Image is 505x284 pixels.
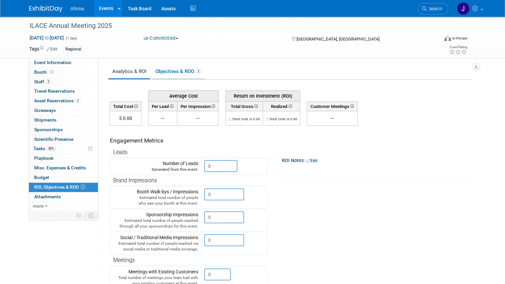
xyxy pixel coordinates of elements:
span: [GEOGRAPHIC_DATA], [GEOGRAPHIC_DATA] [296,37,379,42]
div: Social / Traditional Media Impressions [113,234,198,252]
a: Edit [46,47,57,51]
a: Budget [29,173,98,182]
td: Personalize Event Tab Strip [73,211,85,220]
span: Playbook [34,155,53,161]
td: Toggle Event Tabs [85,211,98,220]
a: Search [418,3,448,15]
span: ROI, Objectives & ROO [34,184,85,190]
a: Staff2 [29,77,98,87]
span: Travel Reservations [34,88,75,94]
span: -- [161,116,164,121]
img: Format-Inperson.png [444,36,451,41]
a: Tasks80% [29,144,98,153]
th: Per Impression [177,101,219,111]
span: Afirma [70,6,84,11]
a: Giveaways [29,106,98,115]
span: Brand Impressions [113,177,157,184]
div: Engagement Metrics [110,137,264,145]
a: Sponsorships [29,125,98,135]
td: Tags [29,46,57,53]
img: ExhibitDay [29,6,62,12]
span: 2 [75,98,80,103]
span: Asset Reservations [34,98,80,103]
a: Analytics & ROI [108,65,150,78]
th: Total Gross [226,101,263,111]
span: Search [427,6,442,11]
div: Event Format [403,35,467,45]
a: Objectives & ROO2 [151,65,205,78]
div: Estimated total number of people reached via social media or traditional media coverage. [113,241,198,252]
button: Committed [141,35,181,42]
div: ROI Notes: [282,155,474,164]
a: Edit [306,158,317,163]
span: 2 [80,184,85,189]
div: Sponsorship Impressions [113,211,198,229]
span: 80% [47,146,56,151]
span: -- [196,116,200,121]
div: In-Person [452,36,467,41]
span: Budget [34,175,49,180]
div: Regional [63,46,83,53]
div: -- [310,115,355,122]
span: Shipments [34,117,56,123]
span: Giveaways [34,108,56,113]
span: to [43,35,50,41]
div: Booth Walk-bys / Impressions [113,188,198,206]
div: ILACE Annual Meeting 2025 [27,20,430,32]
span: Staff [34,79,51,84]
span: Booth not reserved yet [48,69,55,74]
span: Attachments [34,194,61,199]
a: Event Information [29,58,98,67]
span: Event Information [34,60,71,65]
a: Playbook [29,154,98,163]
img: Jason Savage [457,2,469,15]
div: Event Rating [449,46,467,49]
a: Attachments [29,192,98,202]
th: Realized [263,101,300,111]
th: Customer Meetings [307,101,358,111]
a: Travel Reservations [29,87,98,96]
span: Scientific Presence [34,137,73,142]
a: more [29,202,98,211]
div: Estimated total number of people who saw your booth at this event. [113,195,198,206]
th: Total Cost [110,101,141,111]
span: [DATE] [DATE] [29,35,64,41]
div: The Total Cost for this event needs to be greater than 0.00 in order for ROI to get calculated. S... [228,115,260,122]
span: Tasks [34,146,56,151]
span: 2 [46,79,51,84]
div: Estimated total number of people reached through all your sponsorships for this event. [113,218,198,229]
span: more [33,203,43,209]
th: Average Cost [148,90,219,101]
span: Leads [113,149,127,155]
td: $ 0.00 [110,111,141,126]
span: Misc. Expenses & Credits [34,165,86,170]
a: Asset Reservations2 [29,96,98,106]
span: (1 day) [65,36,77,41]
span: Meetings [113,257,135,263]
a: Scientific Presence [29,135,98,144]
span: Booth [34,69,55,75]
span: Sponsorships [34,127,63,132]
div: Number of Leads [113,160,198,172]
span: 2 [196,68,201,74]
div: Generated from this event. [113,167,198,172]
a: Booth [29,68,98,77]
a: Misc. Expenses & Credits [29,163,98,173]
a: Shipments [29,116,98,125]
div: The Total Cost for this event needs to be greater than 0.00 in order for ROI to get calculated. S... [266,115,297,122]
th: Return on Investment (ROI) [226,90,300,101]
a: ROI, Objectives & ROO2 [29,183,98,192]
th: Per Lead [148,101,177,111]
